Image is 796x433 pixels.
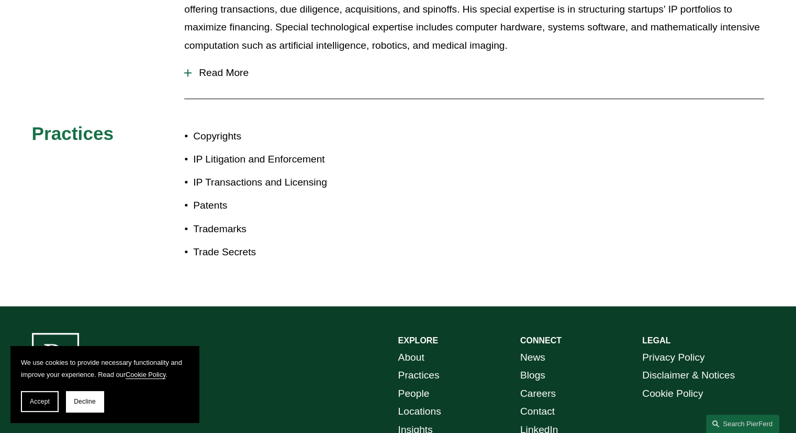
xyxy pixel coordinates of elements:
strong: CONNECT [520,336,562,345]
p: We use cookies to provide necessary functionality and improve your experience. Read our . [21,356,188,381]
a: People [398,385,430,403]
p: Trade Secrets [193,243,398,262]
p: IP Litigation and Enforcement [193,150,398,169]
span: Accept [30,398,50,405]
button: Read More [184,59,764,86]
a: Privacy Policy [642,349,704,367]
a: Search this site [706,415,779,433]
button: Decline [66,391,104,412]
p: Patents [193,197,398,215]
a: Contact [520,403,555,421]
span: Decline [74,398,96,405]
button: Accept [21,391,59,412]
section: Cookie banner [10,346,199,423]
p: Copyrights [193,127,398,146]
p: Trademarks [193,220,398,239]
a: Disclaimer & Notices [642,366,735,385]
span: Practices [32,123,114,144]
p: IP Transactions and Licensing [193,174,398,192]
a: Blogs [520,366,545,385]
a: Cookie Policy [642,385,703,403]
a: About [398,349,424,367]
a: Locations [398,403,441,421]
span: Read More [192,67,764,79]
a: Careers [520,385,556,403]
strong: LEGAL [642,336,670,345]
a: News [520,349,545,367]
a: Practices [398,366,440,385]
strong: EXPLORE [398,336,438,345]
a: Cookie Policy [126,371,166,378]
